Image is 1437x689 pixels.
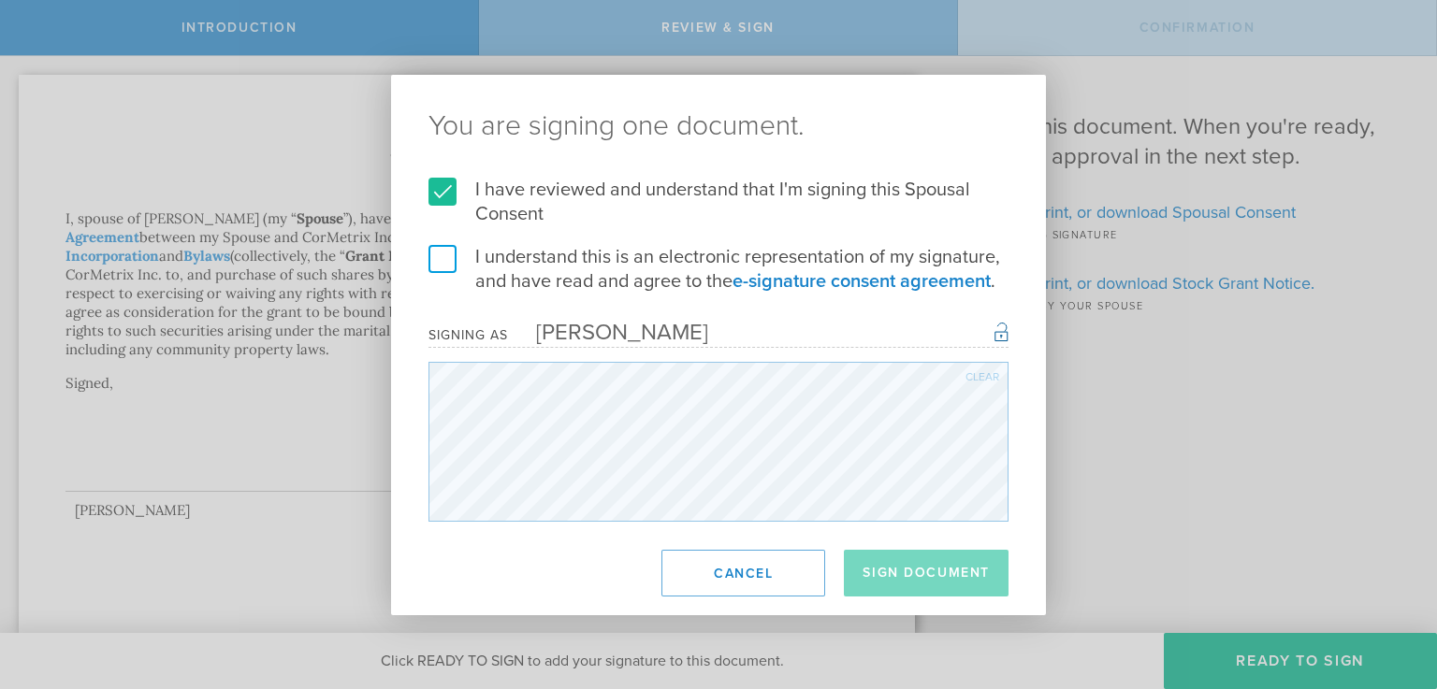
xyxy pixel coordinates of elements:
div: Signing as [428,327,508,343]
div: [PERSON_NAME] [508,319,708,346]
button: Cancel [661,550,825,596]
label: I understand this is an electronic representation of my signature, and have read and agree to the . [428,245,1009,294]
button: Sign Document [844,550,1009,596]
label: I have reviewed and understand that I'm signing this Spousal Consent [428,178,1009,226]
a: e-signature consent agreement [733,270,991,293]
ng-pluralize: You are signing one document. [428,112,1009,140]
